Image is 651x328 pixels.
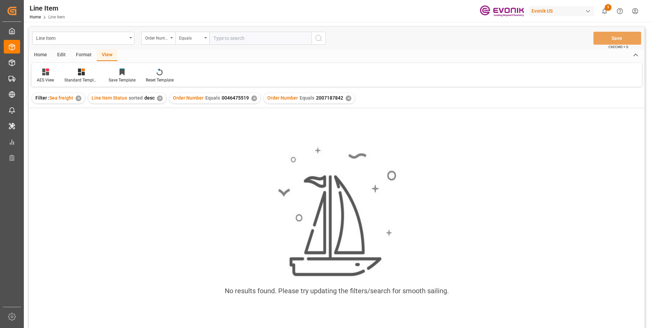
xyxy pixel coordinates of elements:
[97,49,117,61] div: View
[593,32,641,45] button: Save
[92,95,127,101] span: Line Item Status
[529,4,597,17] button: Evonik US
[129,95,143,101] span: sorted
[52,49,71,61] div: Edit
[529,6,594,16] div: Evonik US
[141,32,175,45] button: open menu
[35,95,49,101] span: Filter :
[225,286,449,296] div: No results found. Please try updating the filters/search for smooth sailing.
[612,3,628,19] button: Help Center
[205,95,220,101] span: Equals
[312,32,326,45] button: search button
[29,49,52,61] div: Home
[300,95,314,101] span: Equals
[145,33,168,41] div: Order Number
[32,32,134,45] button: open menu
[179,33,202,41] div: Equals
[30,15,41,19] a: Home
[597,3,612,19] button: show 5 new notifications
[608,44,628,49] span: Ctrl/CMD + S
[209,32,312,45] input: Type to search
[277,146,396,278] img: smooth_sailing.jpeg
[30,3,65,13] div: Line Item
[175,32,209,45] button: open menu
[173,95,204,101] span: Order Number
[37,77,54,83] div: AES View
[109,77,136,83] div: Save Template
[36,33,127,42] div: Line Item
[346,95,351,101] div: ✕
[222,95,249,101] span: 0046475519
[251,95,257,101] div: ✕
[64,77,98,83] div: Standard Templates
[76,95,81,101] div: ✕
[316,95,343,101] span: 2007187842
[605,4,612,11] span: 5
[49,95,73,101] span: Sea freight
[267,95,298,101] span: Order Number
[144,95,155,101] span: desc
[157,95,163,101] div: ✕
[480,5,524,17] img: Evonik-brand-mark-Deep-Purple-RGB.jpeg_1700498283.jpeg
[71,49,97,61] div: Format
[146,77,174,83] div: Reset Template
